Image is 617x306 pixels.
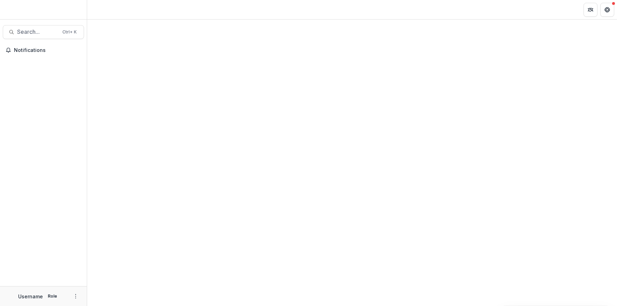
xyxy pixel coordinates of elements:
button: Partners [584,3,597,17]
button: Get Help [600,3,614,17]
button: More [71,292,80,300]
p: Role [46,293,59,299]
span: Notifications [14,47,81,53]
span: Search... [17,29,58,35]
button: Search... [3,25,84,39]
div: Ctrl + K [61,28,78,36]
p: Username [18,293,43,300]
button: Notifications [3,45,84,56]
